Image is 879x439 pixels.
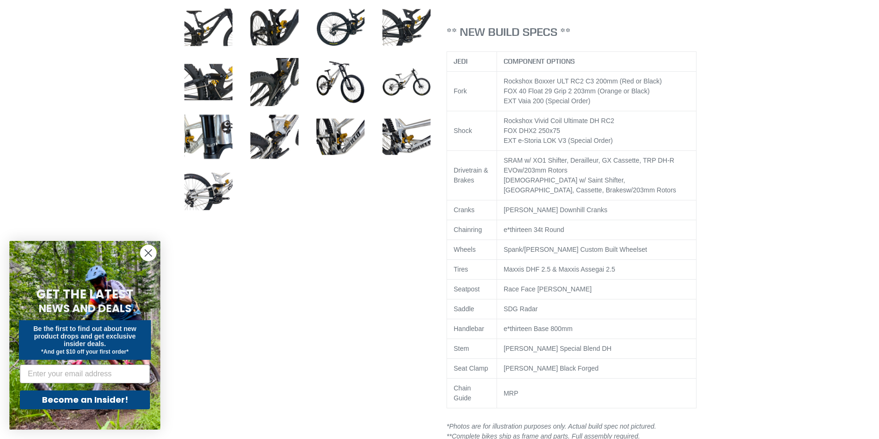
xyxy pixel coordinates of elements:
[504,157,674,174] span: TRP DH-R EVO
[447,200,497,220] td: Cranks
[315,111,366,163] img: Load image into Gallery viewer, JEDI 29 - Complete Bike
[497,339,697,359] td: [PERSON_NAME] Special Blend DH
[497,220,697,240] td: e*thirteen 34t Round
[315,56,366,108] img: Load image into Gallery viewer, JEDI 29 - Complete Bike
[447,339,497,359] td: Stem
[504,137,613,144] span: EXT e-Storia LOK V3 (Special Order)
[447,25,697,39] h3: ** NEW BUILD SPECS **
[249,111,300,163] img: Load image into Gallery viewer, JEDI 29 - Complete Bike
[447,359,497,379] td: Seat Clamp
[504,77,662,85] span: Rockshox Boxxer ULT RC2 C3 200mm (Red or Black)
[182,1,234,53] img: Load image into Gallery viewer, JEDI 29 - Complete Bike
[140,245,157,261] button: Close dialog
[447,260,497,280] td: Tires
[381,56,432,108] img: Load image into Gallery viewer, JEDI 29 - Complete Bike
[447,379,497,408] td: Chain Guide
[504,156,690,175] div: SRAM w/ XO1 Shifter, Derailleur, GX Cassette, w/203mm Rotors
[249,56,300,108] img: Load image into Gallery viewer, JEDI 29 - Complete Bike
[504,117,614,124] span: Rockshox Vivid Coil Ultimate DH RC2
[447,52,497,72] th: JEDI
[447,319,497,339] td: Handlebar
[20,364,150,383] input: Enter your email address
[497,200,697,220] td: [PERSON_NAME] Downhill Cranks
[182,56,234,108] img: Load image into Gallery viewer, JEDI 29 - Complete Bike
[447,280,497,299] td: Seatpost
[447,151,497,200] td: Drivetrain & Brakes
[497,319,697,339] td: e*thirteen Base 800mm
[381,1,432,53] img: Load image into Gallery viewer, JEDI 29 - Complete Bike
[20,390,150,409] button: Become an Insider!
[447,72,497,111] td: Fork
[36,286,133,303] span: GET THE LATEST
[497,299,697,319] td: SDG Radar
[497,359,697,379] td: [PERSON_NAME] Black Forged
[381,111,432,163] img: Load image into Gallery viewer, JEDI 29 - Complete Bike
[447,220,497,240] td: Chainring
[497,260,697,280] td: Maxxis DHF 2.5 & Maxxis Assegai 2.5
[249,1,300,53] img: Load image into Gallery viewer, JEDI 29 - Complete Bike
[447,299,497,319] td: Saddle
[447,240,497,260] td: Wheels
[504,246,647,253] span: Spank/[PERSON_NAME] Custom Built Wheelset
[497,52,697,72] th: COMPONENT OPTIONS
[41,348,128,355] span: *And get $10 off your first order*
[497,280,697,299] td: Race Face [PERSON_NAME]
[447,111,497,151] td: Shock
[497,379,697,408] td: MRP
[39,301,132,316] span: NEWS AND DEALS
[315,1,366,53] img: Load image into Gallery viewer, JEDI 29 - Complete Bike
[504,87,650,95] span: FOX 40 Float 29 Grip 2 203mm (Orange or Black)
[504,175,690,195] div: [DEMOGRAPHIC_DATA] w/ Saint Shifter, [GEOGRAPHIC_DATA], Cassette, Brakes w/203mm Rotors
[33,325,137,348] span: Be the first to find out about new product drops and get exclusive insider deals.
[182,166,234,217] img: Load image into Gallery viewer, JEDI 29 - Complete Bike
[447,422,656,430] em: *Photos are for illustration purposes only. Actual build spec not pictured.
[504,97,590,105] span: EXT Vaia 200 (Special Order)
[504,127,560,134] span: FOX DHX2 250x75
[182,111,234,163] img: Load image into Gallery viewer, JEDI 29 - Complete Bike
